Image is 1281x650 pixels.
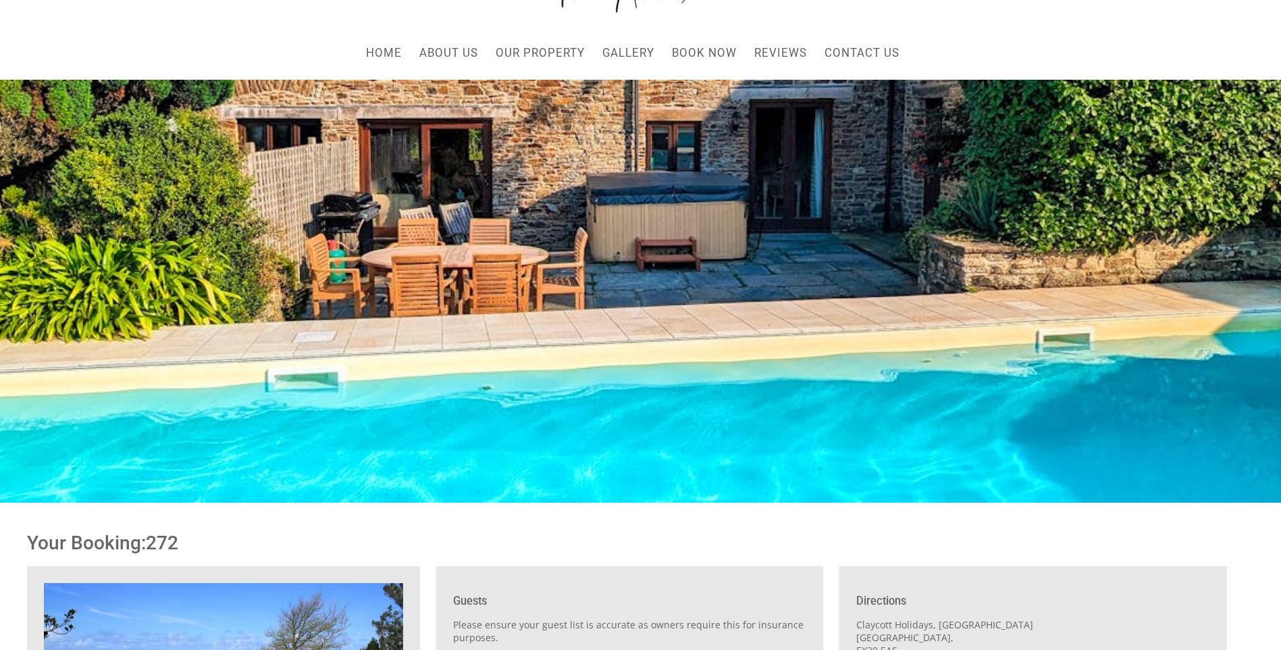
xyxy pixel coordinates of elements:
h1: 272 [27,532,1238,554]
a: Contact Us [825,46,899,59]
a: Reviews [754,46,807,59]
h3: Guests [453,595,807,607]
a: Your Booking: [27,532,146,554]
p: Please ensure your guest list is accurate as owners require this for insurance purposes. [453,618,807,644]
a: Book Now [672,46,737,59]
a: Home [366,46,402,59]
a: Gallery [602,46,654,59]
h3: Directions [856,595,1210,607]
a: Our Property [496,46,585,59]
a: About Us [419,46,478,59]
